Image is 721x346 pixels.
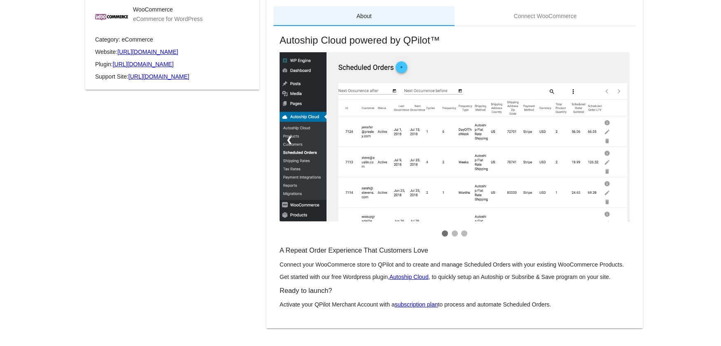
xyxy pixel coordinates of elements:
p: Connect your WooCommerce store to QPilot and to create and manage Scheduled Orders with your exis... [280,261,630,268]
a: subscription plan [394,301,438,308]
div: Connect WooCommerce [514,13,577,19]
img: cb168c88-e879-4cc9-8509-7920f572d3b5 [95,14,128,21]
p: Plugin: [95,61,250,67]
p: Website: [95,49,250,55]
mat-card-subtitle: eCommerce for WordPress [133,16,203,22]
mat-card-title: WooCommerce [133,6,203,13]
h3: A Repeat Order Experience That Customers Love [280,246,630,254]
mat-card-title: Autoship Cloud powered by QPilot™ [280,35,630,46]
p: Category: eCommerce [95,36,250,43]
p: Get started with our free Wordpress plugin, , to quickly setup an Autoship or Subsribe & Save pro... [280,274,630,280]
a: [URL][DOMAIN_NAME] [128,73,189,80]
p: Activate your QPilot Merchant Account with a to process and automate Scheduled Orders. [280,301,630,308]
a: Autoship Cloud [390,274,429,280]
a: ❯ [610,129,630,151]
a: [URL][DOMAIN_NAME] [113,61,174,67]
img: 45327e7e-6d80-471c-b996-4055995bf388 [280,52,630,221]
a: [URL][DOMAIN_NAME] [117,49,178,55]
p: Support Site: [95,73,250,80]
div: About [357,13,372,19]
h3: Ready to launch? [280,287,630,295]
a: ❮ [280,129,299,151]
